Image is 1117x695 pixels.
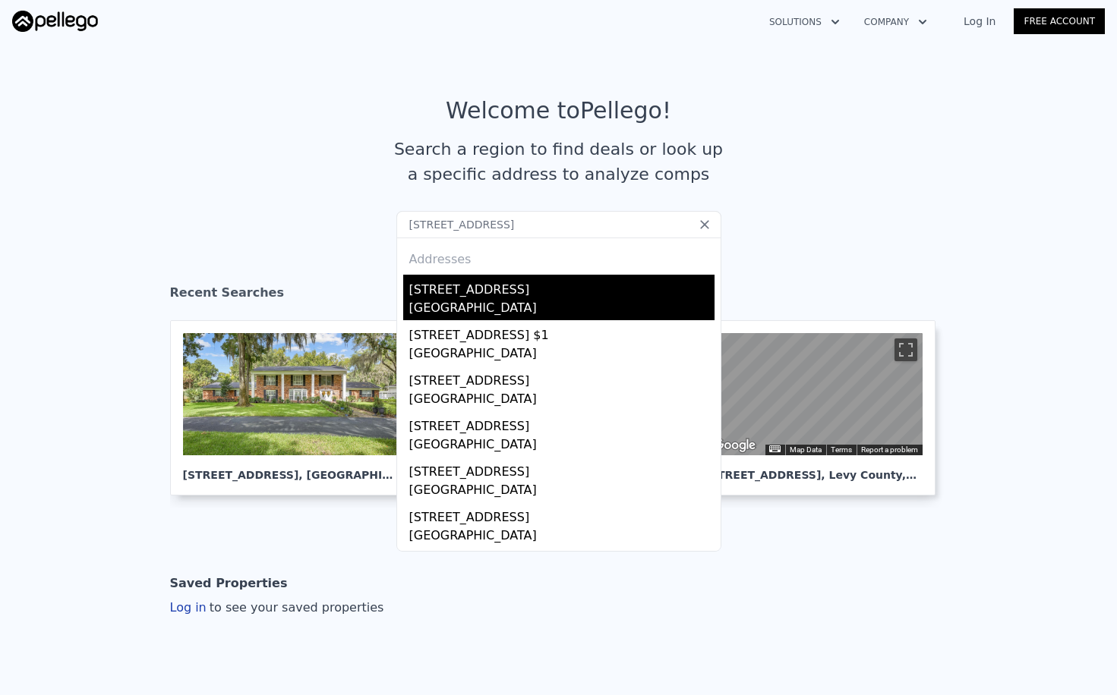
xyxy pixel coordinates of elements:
div: [STREET_ADDRESS] , [GEOGRAPHIC_DATA] [183,455,400,483]
button: Company [852,8,939,36]
div: [STREET_ADDRESS] [409,502,715,527]
div: Search a region to find deals or look up a specific address to analyze comps [389,137,729,187]
div: Recent Searches [170,272,948,320]
img: Pellego [12,11,98,32]
div: [GEOGRAPHIC_DATA] [409,481,715,502]
div: [STREET_ADDRESS] [409,411,715,436]
div: [STREET_ADDRESS] [409,275,715,299]
div: Welcome to Pellego ! [446,97,671,124]
div: [GEOGRAPHIC_DATA] [409,390,715,411]
div: [GEOGRAPHIC_DATA] [409,436,715,457]
input: Search an address or region... [396,211,721,238]
a: Terms (opens in new tab) [831,445,852,454]
div: Street View [705,333,923,455]
span: , FL 32625 [902,469,961,481]
div: Saved Properties [170,568,288,599]
span: to see your saved properties [207,600,384,615]
div: [STREET_ADDRESS] $1 [409,320,715,344]
div: [STREET_ADDRESS] [409,548,715,572]
a: Map [STREET_ADDRESS], Levy County,FL 32625 [693,320,948,495]
div: [STREET_ADDRESS] [409,457,715,481]
a: Log In [945,14,1014,29]
div: Addresses [403,238,715,275]
img: Google [709,436,759,455]
button: Solutions [757,8,852,36]
a: Open this area in Google Maps (opens a new window) [709,436,759,455]
div: [GEOGRAPHIC_DATA] [409,299,715,320]
a: [STREET_ADDRESS], [GEOGRAPHIC_DATA] [170,320,425,495]
div: [GEOGRAPHIC_DATA] [409,344,715,366]
div: Log in [170,599,384,617]
div: [STREET_ADDRESS] [409,366,715,390]
button: Toggle fullscreen view [895,338,917,361]
button: Keyboard shortcuts [769,445,780,452]
div: [GEOGRAPHIC_DATA] [409,527,715,548]
a: Free Account [1014,8,1105,34]
a: Report a problem [861,445,918,454]
div: Map [705,333,923,455]
button: Map Data [790,445,822,455]
div: [STREET_ADDRESS] , Levy County [705,455,923,483]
